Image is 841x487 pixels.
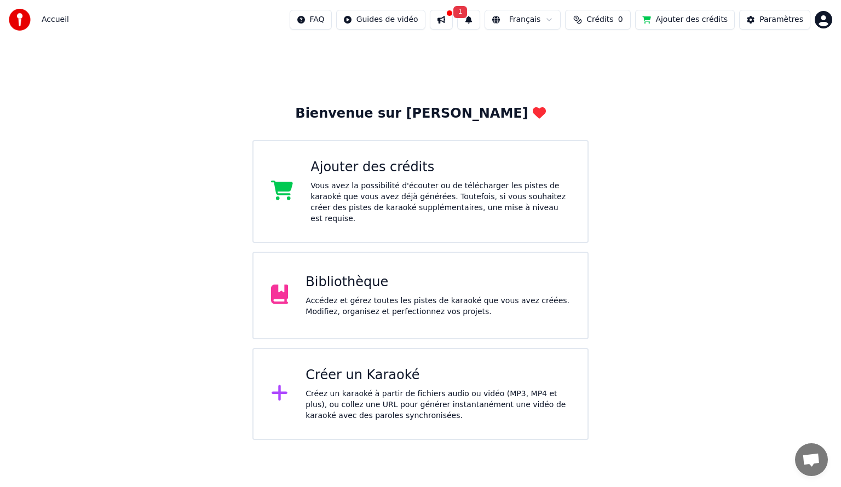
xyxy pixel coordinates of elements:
button: Crédits0 [565,10,631,30]
span: 0 [618,14,623,25]
div: Bienvenue sur [PERSON_NAME] [295,105,545,123]
button: Paramètres [739,10,810,30]
div: Créer un Karaoké [306,367,570,384]
span: Accueil [42,14,69,25]
div: Créez un karaoké à partir de fichiers audio ou vidéo (MP3, MP4 et plus), ou collez une URL pour g... [306,389,570,421]
div: Bibliothèque [306,274,570,291]
span: Crédits [586,14,613,25]
div: Ajouter des crédits [310,159,570,176]
a: Ouvrir le chat [795,443,828,476]
button: Ajouter des crédits [635,10,735,30]
div: Vous avez la possibilité d'écouter ou de télécharger les pistes de karaoké que vous avez déjà gén... [310,181,570,224]
button: FAQ [290,10,332,30]
nav: breadcrumb [42,14,69,25]
button: Guides de vidéo [336,10,425,30]
img: youka [9,9,31,31]
div: Paramètres [759,14,803,25]
span: 1 [453,6,468,18]
button: 1 [457,10,480,30]
div: Accédez et gérez toutes les pistes de karaoké que vous avez créées. Modifiez, organisez et perfec... [306,295,570,317]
